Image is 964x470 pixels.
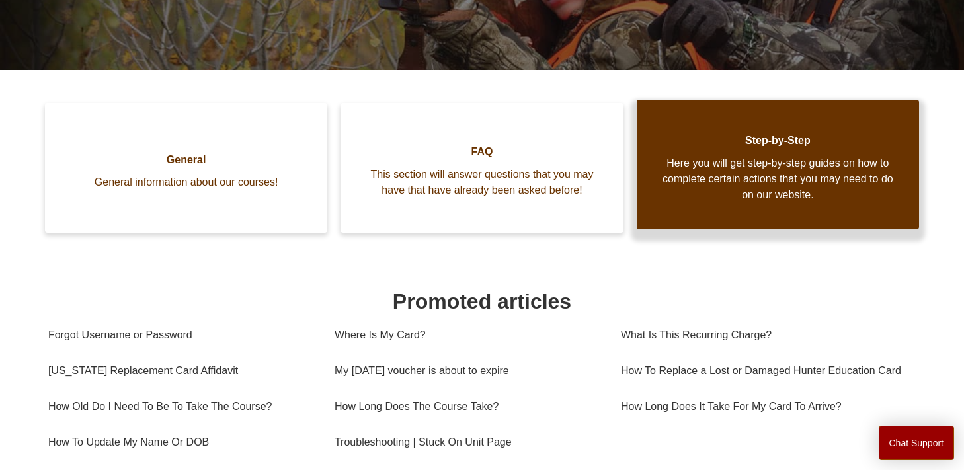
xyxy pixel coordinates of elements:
span: General information about our courses! [65,175,307,190]
button: Chat Support [879,426,955,460]
a: Step-by-Step Here you will get step-by-step guides on how to complete certain actions that you ma... [637,100,919,229]
a: What Is This Recurring Charge? [621,317,907,353]
a: [US_STATE] Replacement Card Affidavit [48,353,315,389]
span: General [65,152,307,168]
a: How Old Do I Need To Be To Take The Course? [48,389,315,424]
span: FAQ [360,144,603,160]
a: FAQ This section will answer questions that you may have that have already been asked before! [341,103,623,233]
span: Step-by-Step [657,133,899,149]
a: How Long Does The Course Take? [335,389,601,424]
a: How Long Does It Take For My Card To Arrive? [621,389,907,424]
a: Troubleshooting | Stuck On Unit Page [335,424,601,460]
a: General General information about our courses! [45,103,327,233]
span: This section will answer questions that you may have that have already been asked before! [360,167,603,198]
span: Here you will get step-by-step guides on how to complete certain actions that you may need to do ... [657,155,899,203]
a: How To Replace a Lost or Damaged Hunter Education Card [621,353,907,389]
a: How To Update My Name Or DOB [48,424,315,460]
h1: Promoted articles [48,286,916,317]
a: Where Is My Card? [335,317,601,353]
a: My [DATE] voucher is about to expire [335,353,601,389]
a: Forgot Username or Password [48,317,315,353]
